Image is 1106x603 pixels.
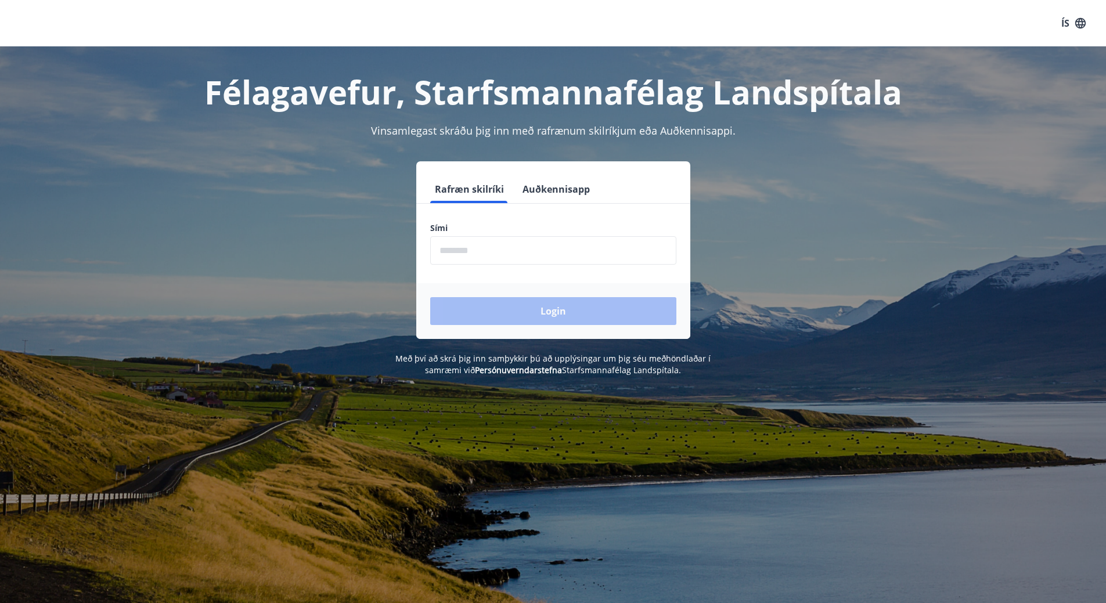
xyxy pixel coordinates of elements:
span: Með því að skrá þig inn samþykkir þú að upplýsingar um þig séu meðhöndlaðar í samræmi við Starfsm... [395,353,711,375]
span: Vinsamlegast skráðu þig inn með rafrænum skilríkjum eða Auðkennisappi. [371,124,736,138]
button: Rafræn skilríki [430,175,509,203]
button: Auðkennisapp [518,175,595,203]
label: Sími [430,222,676,234]
a: Persónuverndarstefna [475,364,562,375]
button: ÍS [1055,13,1092,34]
h1: Félagavefur, Starfsmannafélag Landspítala [149,70,957,114]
